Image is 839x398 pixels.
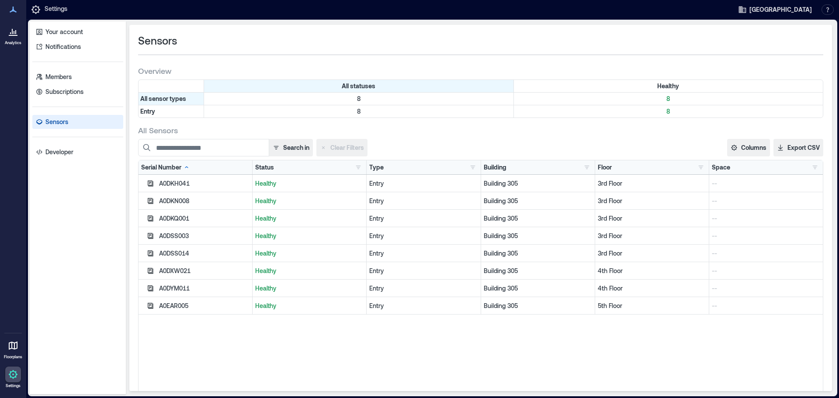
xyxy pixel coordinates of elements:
div: Space [712,163,730,172]
span: Sensors [138,34,177,48]
p: 3rd Floor [598,179,706,188]
div: Entry [369,284,478,293]
p: Healthy [255,284,364,293]
div: Entry [369,266,478,275]
p: Building 305 [484,232,592,240]
p: Building 305 [484,179,592,188]
p: -- [712,249,820,258]
div: A0DYM011 [159,284,250,293]
div: Type [369,163,384,172]
p: Analytics [5,40,21,45]
a: Subscriptions [32,85,123,99]
div: A0DSS003 [159,232,250,240]
a: Your account [32,25,123,39]
p: 3rd Floor [598,197,706,205]
p: 8 [516,94,822,103]
div: Filter by Type: Entry [139,105,204,118]
button: Columns [727,139,770,156]
div: Entry [369,197,478,205]
a: Members [32,70,123,84]
p: Members [45,73,72,81]
p: Sensors [45,118,68,126]
p: 5th Floor [598,301,706,310]
span: [GEOGRAPHIC_DATA] [749,5,812,14]
p: Developer [45,148,73,156]
button: Search in [269,139,313,156]
p: 4th Floor [598,266,706,275]
p: 4th Floor [598,284,706,293]
p: -- [712,284,820,293]
a: Floorplans [1,335,25,362]
p: 3rd Floor [598,232,706,240]
p: Building 305 [484,214,592,223]
div: A0DKH041 [159,179,250,188]
p: Healthy [255,266,364,275]
div: Floor [598,163,612,172]
div: A0DSS014 [159,249,250,258]
p: Building 305 [484,249,592,258]
p: -- [712,179,820,188]
div: All statuses [204,80,514,92]
div: A0DKN008 [159,197,250,205]
a: Developer [32,145,123,159]
div: Entry [369,214,478,223]
div: Status [255,163,274,172]
div: Entry [369,249,478,258]
a: Sensors [32,115,123,129]
p: -- [712,301,820,310]
p: Subscriptions [45,87,83,96]
span: All Sensors [138,125,178,135]
div: A0DXW021 [159,266,250,275]
p: Settings [45,4,67,15]
p: Building 305 [484,197,592,205]
a: Notifications [32,40,123,54]
p: Floorplans [4,354,22,360]
p: Settings [6,383,21,388]
p: 8 [206,107,512,116]
a: Settings [3,364,24,391]
p: Healthy [255,301,364,310]
p: Healthy [255,179,364,188]
p: 8 [516,107,822,116]
p: Building 305 [484,301,592,310]
p: Notifications [45,42,81,51]
button: [GEOGRAPHIC_DATA] [735,3,815,17]
button: Export CSV [773,139,823,156]
div: Entry [369,179,478,188]
div: Serial Number [141,163,190,172]
p: Healthy [255,197,364,205]
p: 3rd Floor [598,249,706,258]
div: A0EAR005 [159,301,250,310]
p: 8 [206,94,512,103]
span: Overview [138,66,171,76]
div: Entry [369,301,478,310]
p: Building 305 [484,284,592,293]
div: Filter by Type: Entry & Status: Healthy [514,105,823,118]
div: Entry [369,232,478,240]
p: Your account [45,28,83,36]
p: -- [712,214,820,223]
p: Healthy [255,232,364,240]
p: Healthy [255,214,364,223]
p: -- [712,232,820,240]
button: Clear Filters [316,139,367,156]
div: All sensor types [139,93,204,105]
div: Filter by Status: Healthy [514,80,823,92]
div: Building [484,163,506,172]
p: 3rd Floor [598,214,706,223]
a: Analytics [2,21,24,48]
p: -- [712,266,820,275]
p: Healthy [255,249,364,258]
p: Building 305 [484,266,592,275]
p: -- [712,197,820,205]
div: A0DKQ001 [159,214,250,223]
